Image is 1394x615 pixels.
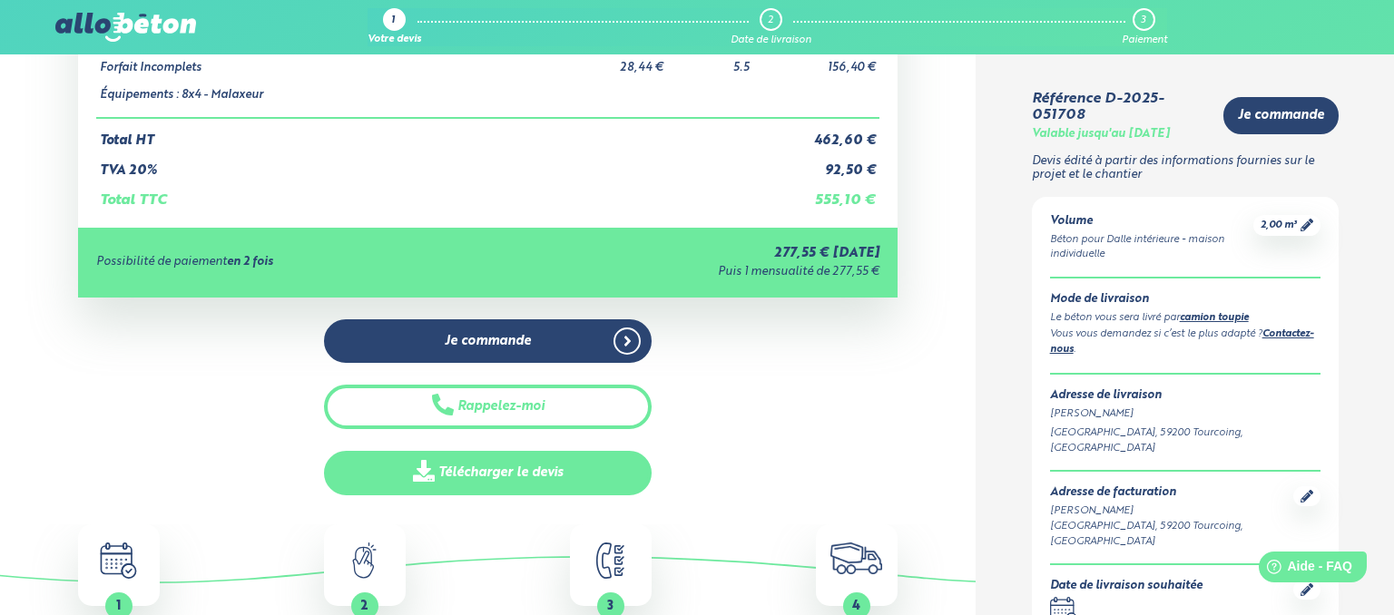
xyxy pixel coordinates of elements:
[1223,97,1339,134] a: Je commande
[852,600,860,612] span: 4
[1050,503,1293,519] div: [PERSON_NAME]
[116,600,121,612] span: 1
[1050,519,1293,550] div: [GEOGRAPHIC_DATA], 59200 Tourcoing, [GEOGRAPHIC_DATA]
[1050,232,1253,263] div: Béton pour Dalle intérieure - maison individuelle
[1050,580,1203,593] div: Date de livraison souhaitée
[1238,108,1324,123] span: Je commande
[799,118,880,149] td: 462,60 €
[1122,8,1167,46] a: 3 Paiement
[730,47,798,75] td: 5.5
[391,15,395,27] div: 1
[799,149,880,179] td: 92,50 €
[445,334,531,349] span: Je commande
[96,178,799,209] td: Total TTC
[1032,128,1170,142] div: Valable jusqu'au [DATE]
[1141,15,1145,26] div: 3
[1050,425,1320,456] div: [GEOGRAPHIC_DATA], 59200 Tourcoing, [GEOGRAPHIC_DATA]
[360,600,368,612] span: 2
[227,256,273,268] strong: en 2 fois
[96,74,616,118] td: Équipements : 8x4 - Malaxeur
[799,178,880,209] td: 555,10 €
[96,47,616,75] td: Forfait Incomplets
[1050,327,1320,359] div: Vous vous demandez si c’est le plus adapté ? .
[368,34,421,46] div: Votre devis
[368,8,421,46] a: 1 Votre devis
[1032,155,1339,181] p: Devis édité à partir des informations fournies sur le projet et le chantier
[55,13,195,42] img: allobéton
[324,319,652,364] a: Je commande
[1050,215,1253,229] div: Volume
[1050,293,1320,307] div: Mode de livraison
[1050,389,1320,403] div: Adresse de livraison
[830,542,882,574] img: truck.c7a9816ed8b9b1312949.png
[731,34,811,46] div: Date de livraison
[1050,406,1320,422] div: [PERSON_NAME]
[799,47,880,75] td: 156,40 €
[96,256,506,269] div: Possibilité de paiement
[616,47,730,75] td: 28,44 €
[506,266,879,279] div: Puis 1 mensualité de 277,55 €
[607,600,614,612] span: 3
[1050,486,1293,500] div: Adresse de facturation
[96,118,799,149] td: Total HT
[768,15,773,26] div: 2
[1050,310,1320,327] div: Le béton vous sera livré par
[324,385,652,429] button: Rappelez-moi
[1032,91,1209,124] div: Référence D-2025-051708
[96,149,799,179] td: TVA 20%
[1232,544,1374,595] iframe: Help widget launcher
[1180,313,1249,323] a: camion toupie
[324,451,652,495] a: Télécharger le devis
[1122,34,1167,46] div: Paiement
[731,8,811,46] a: 2 Date de livraison
[506,246,879,261] div: 277,55 € [DATE]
